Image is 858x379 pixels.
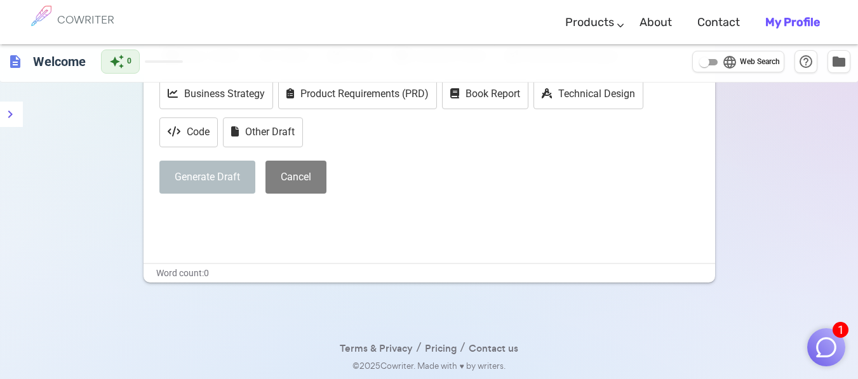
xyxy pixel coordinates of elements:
h6: Click to edit title [28,49,91,74]
a: Products [565,4,614,41]
span: 1 [833,322,848,338]
button: Business Strategy [159,79,273,109]
a: My Profile [765,4,820,41]
b: My Profile [765,15,820,29]
button: Generate Draft [159,161,255,194]
button: Cancel [265,161,326,194]
a: Contact [697,4,740,41]
span: folder [831,54,847,69]
span: language [722,55,737,70]
button: Product Requirements (PRD) [278,79,437,109]
button: Help & Shortcuts [794,50,817,73]
span: / [413,339,425,356]
button: Other Draft [223,117,303,147]
button: Manage Documents [828,50,850,73]
a: About [640,4,672,41]
a: Contact us [469,340,518,358]
span: description [8,54,23,69]
button: Book Report [442,79,528,109]
span: / [457,339,469,356]
h6: COWRITER [57,14,114,25]
div: Word count: 0 [144,264,715,283]
span: help_outline [798,54,814,69]
a: Pricing [425,340,457,358]
button: Code [159,117,218,147]
a: Terms & Privacy [340,340,413,358]
button: Technical Design [533,79,643,109]
span: 0 [127,55,131,68]
img: Close chat [814,335,838,359]
span: Web Search [740,56,780,69]
span: auto_awesome [109,54,124,69]
button: 1 [807,328,845,366]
